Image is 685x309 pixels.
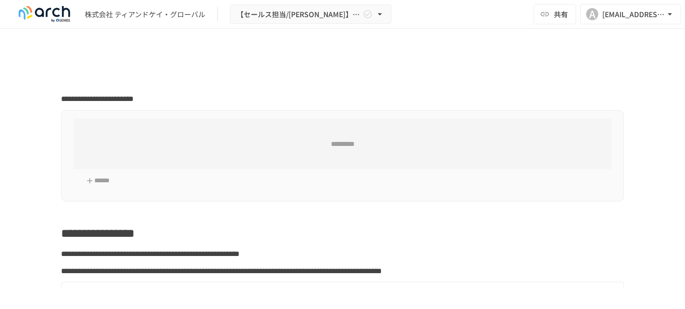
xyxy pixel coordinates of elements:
button: 【セールス担当/[PERSON_NAME]】株式会社 ティアンドケイ・グローバル様_初期設定サポート [230,5,391,24]
span: 【セールス担当/[PERSON_NAME]】株式会社 ティアンドケイ・グローバル様_初期設定サポート [237,8,361,21]
div: A [586,8,598,20]
div: [EMAIL_ADDRESS][DOMAIN_NAME] [602,8,665,21]
button: 共有 [534,4,576,24]
img: logo-default@2x-9cf2c760.svg [12,6,77,22]
span: 共有 [554,9,568,20]
div: 株式会社 ティアンドケイ・グローバル [85,9,205,20]
button: A[EMAIL_ADDRESS][DOMAIN_NAME] [580,4,681,24]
